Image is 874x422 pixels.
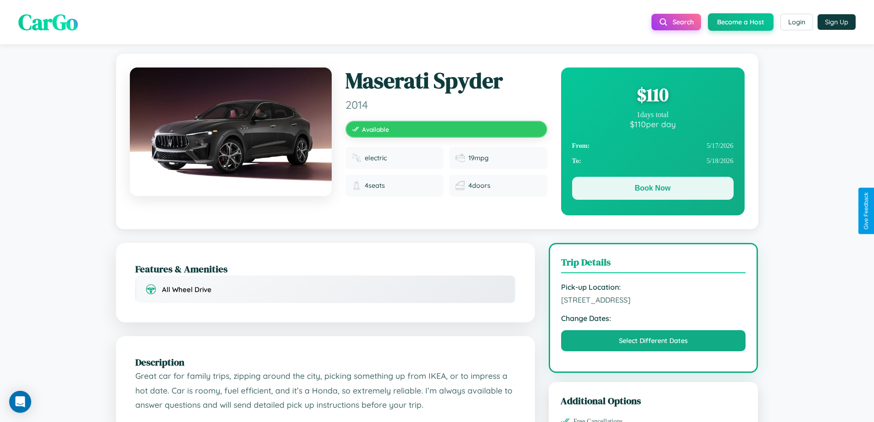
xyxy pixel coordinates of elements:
span: All Wheel Drive [162,285,212,294]
div: 1 days total [572,111,734,119]
p: Great car for family trips, zipping around the city, picking something up from IKEA, or to impres... [135,369,516,412]
div: Give Feedback [863,192,869,230]
div: $ 110 [572,82,734,107]
strong: From: [572,142,590,150]
h2: Description [135,355,516,369]
button: Become a Host [708,13,774,31]
h1: Maserati Spyder [345,68,547,94]
span: Search [673,18,694,26]
span: 4 doors [468,181,490,190]
img: Seats [352,181,361,190]
button: Select Different Dates [561,330,746,351]
span: 4 seats [365,181,385,190]
div: $ 110 per day [572,119,734,129]
div: 5 / 18 / 2026 [572,153,734,169]
span: CarGo [18,7,78,37]
button: Login [780,14,813,30]
div: 5 / 17 / 2026 [572,138,734,153]
img: Fuel type [352,153,361,163]
span: 19 mpg [468,154,489,162]
strong: Pick-up Location: [561,282,746,292]
button: Sign Up [818,14,856,30]
h2: Features & Amenities [135,262,516,276]
strong: To: [572,157,581,165]
button: Book Now [572,177,734,200]
div: Open Intercom Messenger [9,391,31,413]
strong: Change Dates: [561,314,746,323]
button: Search [651,14,701,30]
span: 2014 [345,98,547,112]
img: Fuel efficiency [456,153,465,163]
span: electric [365,154,387,162]
h3: Additional Options [561,394,746,407]
span: [STREET_ADDRESS] [561,295,746,304]
img: Doors [456,181,465,190]
img: Maserati Spyder 2014 [130,68,332,196]
h3: Trip Details [561,255,746,273]
span: Available [362,125,389,133]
